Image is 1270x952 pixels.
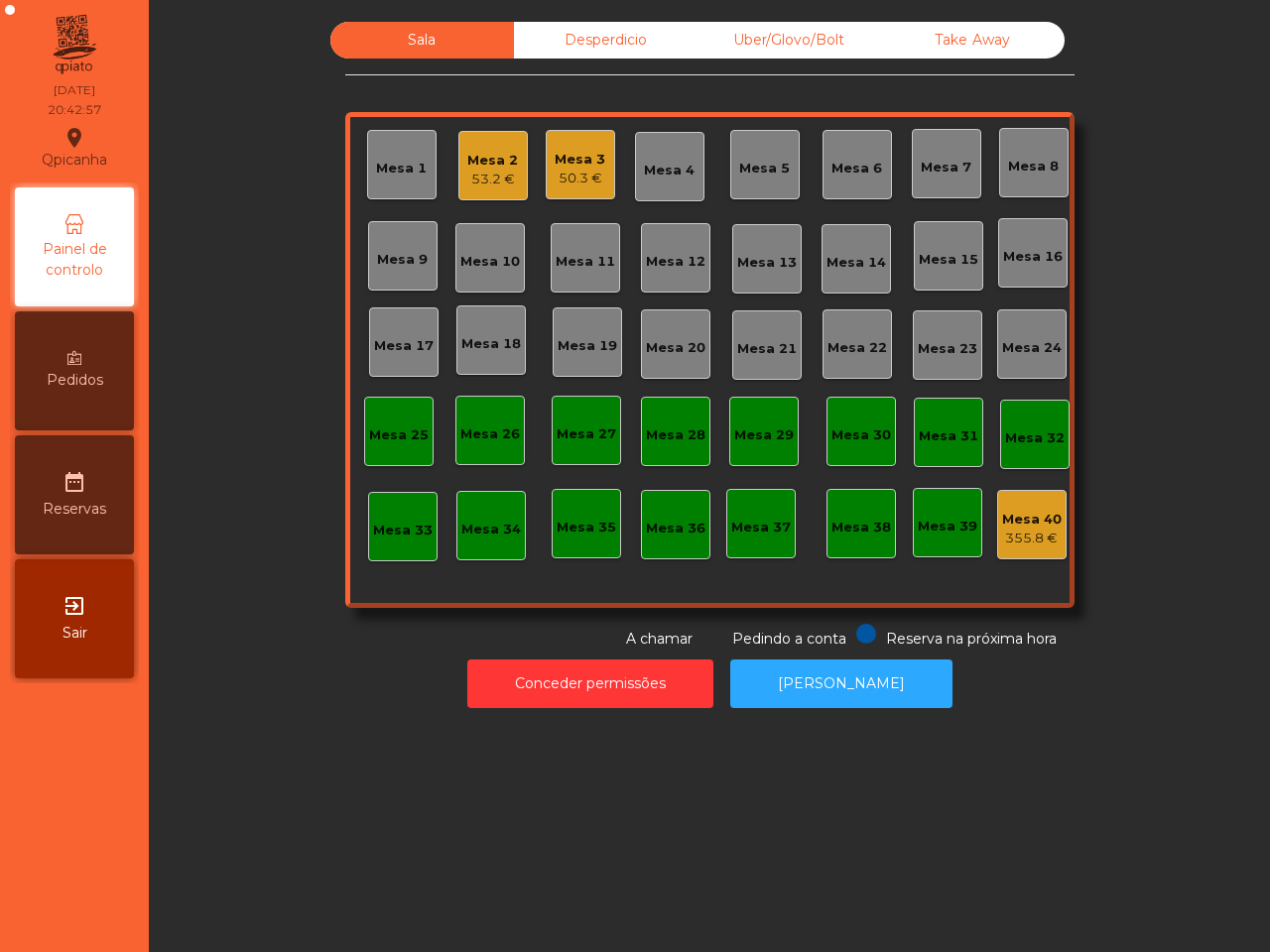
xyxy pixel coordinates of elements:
[918,517,977,536] div: Mesa 39
[698,22,881,59] div: Uber/Glovo/Bolt
[881,22,1065,59] div: Take Away
[557,518,616,537] div: Mesa 35
[886,630,1057,648] span: Reserva na próxima hora
[558,336,617,356] div: Mesa 19
[831,518,891,537] div: Mesa 38
[644,161,695,180] div: Mesa 4
[1003,247,1063,267] div: Mesa 16
[831,425,891,445] div: Mesa 30
[918,339,977,359] div: Mesa 23
[373,521,433,540] div: Mesa 33
[730,659,952,708] button: [PERSON_NAME]
[555,150,605,170] div: Mesa 3
[374,336,434,356] div: Mesa 17
[919,250,978,270] div: Mesa 15
[42,123,107,173] div: Qpicanha
[43,499,106,520] span: Reservas
[377,250,428,270] div: Mesa 9
[737,253,797,273] div: Mesa 13
[1005,428,1065,448] div: Mesa 32
[734,425,794,445] div: Mesa 29
[919,426,978,446] div: Mesa 31
[731,518,791,537] div: Mesa 37
[1002,529,1062,548] div: 355.8 €
[63,623,87,644] span: Sair
[732,630,846,648] span: Pedindo a conta
[827,338,887,358] div: Mesa 22
[376,159,427,178] div: Mesa 1
[48,101,101,119] div: 20:42:57
[467,151,518,171] div: Mesa 2
[63,470,86,494] i: date_range
[47,370,103,391] span: Pedidos
[369,425,429,445] div: Mesa 25
[514,22,698,59] div: Desperdicio
[555,169,605,188] div: 50.3 €
[626,630,693,648] span: A chamar
[826,253,886,273] div: Mesa 14
[467,170,518,189] div: 53.2 €
[921,158,971,178] div: Mesa 7
[646,252,705,272] div: Mesa 12
[461,520,521,539] div: Mesa 34
[556,252,615,272] div: Mesa 11
[739,159,790,178] div: Mesa 5
[557,424,616,444] div: Mesa 27
[1002,510,1062,530] div: Mesa 40
[20,239,129,281] span: Painel de controlo
[461,334,521,354] div: Mesa 18
[646,338,705,358] div: Mesa 20
[63,126,86,150] i: location_on
[1002,338,1062,358] div: Mesa 24
[330,22,514,59] div: Sala
[54,81,95,99] div: [DATE]
[63,594,86,618] i: exit_to_app
[467,659,713,708] button: Conceder permissões
[50,10,98,79] img: qpiato
[460,252,520,272] div: Mesa 10
[737,339,797,359] div: Mesa 21
[831,159,882,178] div: Mesa 6
[460,424,520,444] div: Mesa 26
[646,519,705,538] div: Mesa 36
[1008,157,1059,177] div: Mesa 8
[646,425,705,445] div: Mesa 28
